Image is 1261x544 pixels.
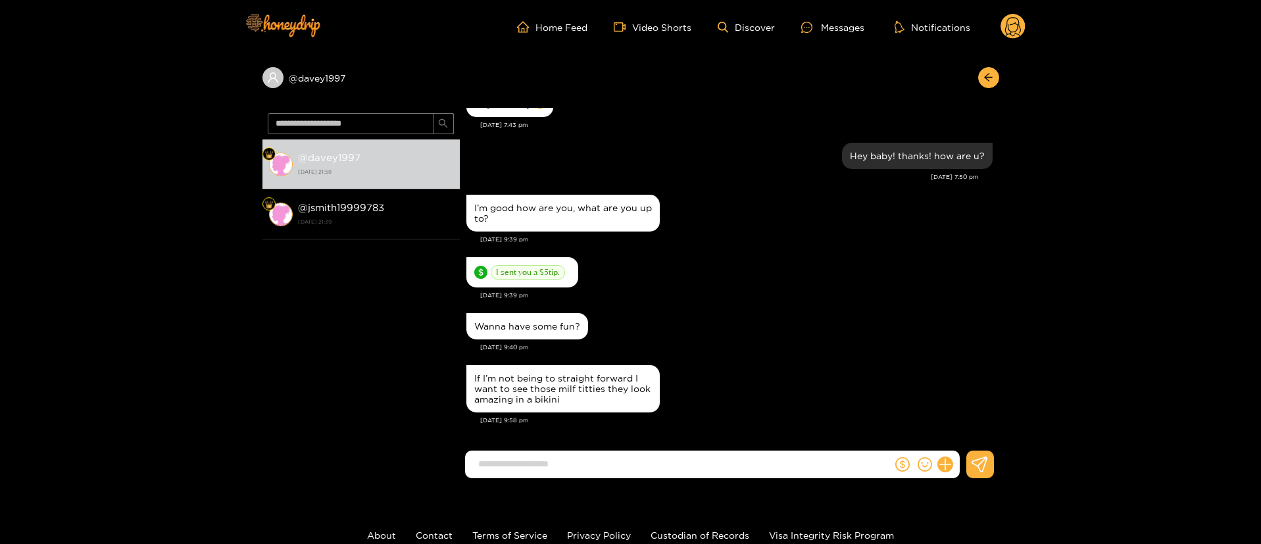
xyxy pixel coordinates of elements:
a: Privacy Policy [567,530,631,540]
a: About [367,530,396,540]
img: conversation [269,203,293,226]
a: Terms of Service [472,530,547,540]
button: dollar [893,455,912,474]
div: Sep. 30, 9:39 pm [466,195,660,232]
button: search [433,113,454,134]
div: Wanna have some fun? [474,321,580,332]
span: video-camera [614,21,632,33]
strong: @ jsmith19999783 [298,202,384,213]
a: Contact [416,530,453,540]
div: @davey1997 [262,67,460,88]
div: I’m good how are you, what are you up to? [474,203,652,224]
div: [DATE] 9:39 pm [480,291,993,300]
strong: @ davey1997 [298,152,360,163]
a: Visa Integrity Risk Program [769,530,894,540]
img: Fan Level [265,151,273,159]
span: arrow-left [983,72,993,84]
div: Sep. 30, 9:40 pm [466,313,588,339]
img: conversation [269,153,293,176]
div: Messages [801,20,864,35]
button: Notifications [891,20,974,34]
strong: [DATE] 21:39 [298,216,453,228]
strong: [DATE] 21:58 [298,166,453,178]
span: I sent you a $ 5 tip. [491,265,565,280]
div: Hey baby! thanks! how are u? [850,151,985,161]
div: [DATE] 9:40 pm [480,343,993,352]
button: arrow-left [978,67,999,88]
div: If I’m not being to straight forward I want to see those milf titties they look amazing in a bikini [474,373,652,405]
div: Sep. 30, 7:50 pm [842,143,993,169]
span: user [267,72,279,84]
span: home [517,21,535,33]
div: Sep. 30, 9:39 pm [466,257,578,287]
span: search [438,118,448,130]
img: Fan Level [265,201,273,209]
a: Home Feed [517,21,587,33]
div: Sep. 30, 9:58 pm [466,365,660,412]
div: [DATE] 9:39 pm [480,235,993,244]
span: dollar-circle [474,266,487,279]
span: smile [918,457,932,472]
div: [DATE] 7:43 pm [480,120,993,130]
a: Custodian of Records [651,530,749,540]
div: [DATE] 9:58 pm [480,416,993,425]
a: Video Shorts [614,21,691,33]
div: [DATE] 7:50 pm [466,172,979,182]
a: Discover [718,22,775,33]
span: dollar [895,457,910,472]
